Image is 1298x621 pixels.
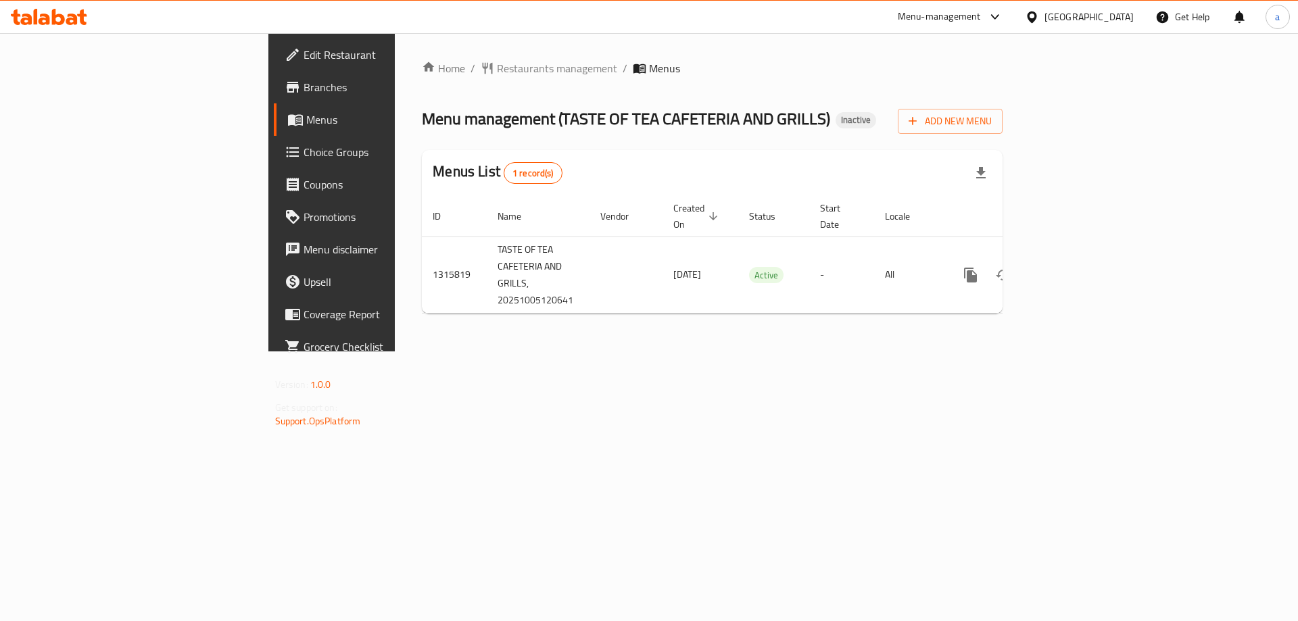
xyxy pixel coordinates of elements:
a: Edit Restaurant [274,39,485,71]
span: Created On [673,200,722,232]
td: All [874,237,944,313]
td: - [809,237,874,313]
span: Upsell [304,274,475,290]
li: / [623,60,627,76]
span: [DATE] [673,266,701,283]
span: Choice Groups [304,144,475,160]
span: Start Date [820,200,858,232]
div: Inactive [836,112,876,128]
span: Menu management ( TASTE OF TEA CAFETERIA AND GRILLS ) [422,103,830,134]
span: ID [433,208,458,224]
td: TASTE OF TEA CAFETERIA AND GRILLS, 20251005120641 [487,237,590,313]
span: Promotions [304,209,475,225]
span: Menus [649,60,680,76]
table: enhanced table [422,196,1095,314]
span: Vendor [600,208,646,224]
span: Status [749,208,793,224]
span: Version: [275,376,308,393]
span: Restaurants management [497,60,617,76]
a: Menu disclaimer [274,233,485,266]
span: Branches [304,79,475,95]
span: Coupons [304,176,475,193]
nav: breadcrumb [422,60,1003,76]
a: Restaurants management [481,60,617,76]
button: Add New Menu [898,109,1003,134]
div: [GEOGRAPHIC_DATA] [1044,9,1134,24]
a: Coupons [274,168,485,201]
span: a [1275,9,1280,24]
a: Branches [274,71,485,103]
a: Support.OpsPlatform [275,412,361,430]
span: Menu disclaimer [304,241,475,257]
span: 1 record(s) [504,167,562,180]
a: Menus [274,103,485,136]
th: Actions [944,196,1095,237]
h2: Menus List [433,162,562,184]
span: Locale [885,208,928,224]
span: Add New Menu [909,113,992,130]
div: Active [749,267,784,283]
a: Grocery Checklist [274,330,485,363]
a: Upsell [274,266,485,298]
button: more [955,259,987,291]
span: Active [749,268,784,283]
span: Name [498,208,539,224]
span: Coverage Report [304,306,475,322]
span: Grocery Checklist [304,339,475,355]
a: Choice Groups [274,136,485,168]
span: Edit Restaurant [304,47,475,63]
div: Export file [965,157,997,189]
a: Coverage Report [274,298,485,330]
a: Promotions [274,201,485,233]
span: 1.0.0 [310,376,331,393]
span: Menus [306,111,475,128]
span: Inactive [836,114,876,126]
span: Get support on: [275,399,337,416]
div: Menu-management [898,9,981,25]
